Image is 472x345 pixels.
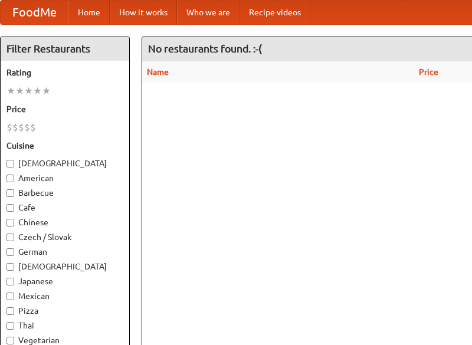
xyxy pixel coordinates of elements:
input: Cafe [6,204,14,212]
label: Japanese [6,275,123,287]
a: Price [419,67,438,77]
li: $ [30,121,36,134]
li: $ [12,121,18,134]
h5: Cuisine [6,140,123,152]
a: Name [147,67,169,77]
input: American [6,175,14,182]
input: [DEMOGRAPHIC_DATA] [6,263,14,271]
label: Czech / Slovak [6,231,123,243]
input: German [6,248,14,256]
a: Home [68,1,110,24]
input: Pizza [6,307,14,315]
input: Japanese [6,278,14,285]
li: ★ [15,84,24,97]
a: FoodMe [1,1,68,24]
li: ★ [33,84,42,97]
li: ★ [6,84,15,97]
a: How it works [110,1,177,24]
label: Barbecue [6,187,123,199]
input: Vegetarian [6,337,14,344]
li: ★ [24,84,33,97]
li: $ [18,121,24,134]
label: Cafe [6,202,123,213]
li: $ [6,121,12,134]
label: American [6,172,123,184]
label: Chinese [6,216,123,228]
input: Czech / Slovak [6,234,14,241]
input: [DEMOGRAPHIC_DATA] [6,160,14,167]
input: Chinese [6,219,14,226]
label: [DEMOGRAPHIC_DATA] [6,261,123,272]
li: ★ [42,84,51,97]
h5: Price [6,103,123,115]
h4: Filter Restaurants [1,37,129,61]
label: German [6,246,123,258]
li: $ [24,121,30,134]
label: Thai [6,320,123,331]
label: Mexican [6,290,123,302]
ng-pluralize: No restaurants found. :-( [148,43,262,54]
input: Thai [6,322,14,330]
a: Recipe videos [240,1,310,24]
input: Barbecue [6,189,14,197]
a: Who we are [177,1,240,24]
input: Mexican [6,293,14,300]
label: [DEMOGRAPHIC_DATA] [6,157,123,169]
label: Pizza [6,305,123,317]
h5: Rating [6,67,123,78]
